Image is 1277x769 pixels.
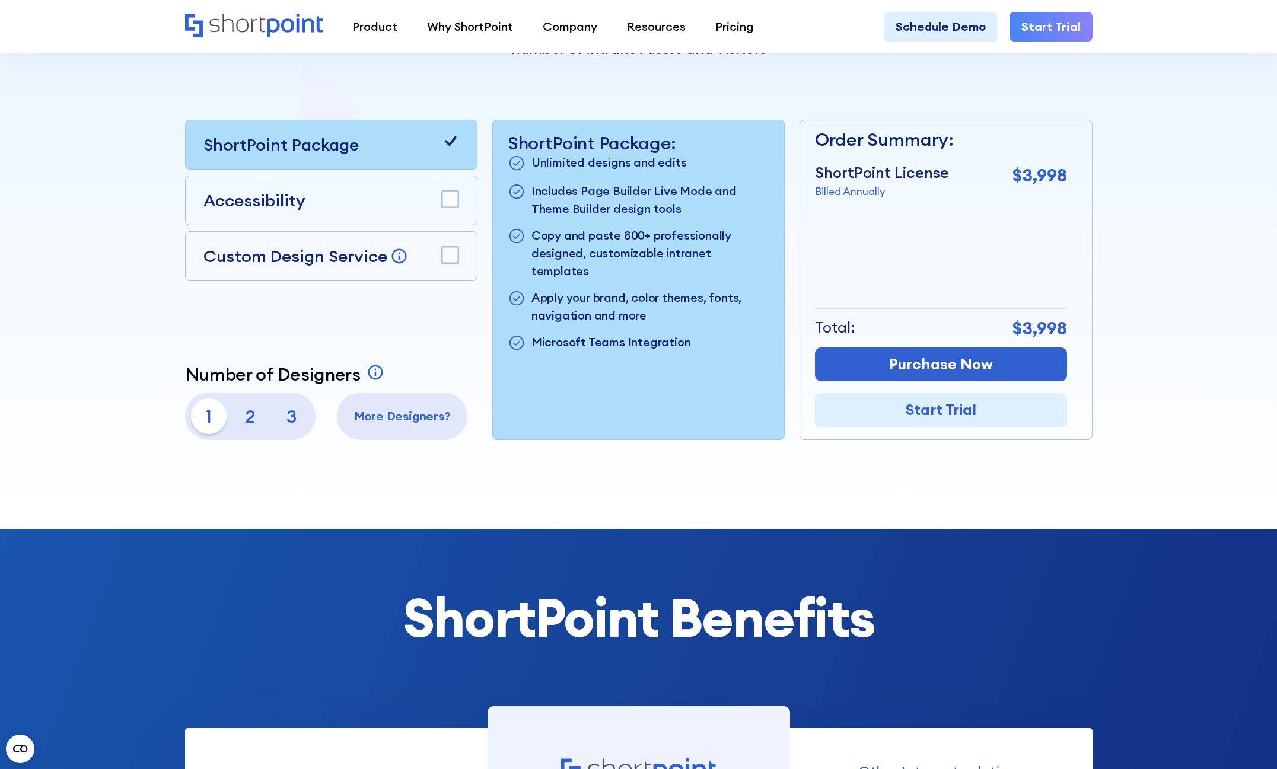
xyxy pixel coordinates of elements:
[815,347,1067,382] a: Purchase Now
[815,393,1067,427] a: Start Trial
[427,18,513,36] div: Why ShortPoint
[185,14,323,39] a: Home
[531,226,769,280] p: Copy and paste 800+ professionally designed, customizable intranet templates
[815,184,949,199] p: Billed Annually
[233,398,268,434] p: 2
[700,12,769,42] a: Pricing
[1012,315,1067,342] p: $3,998
[531,182,769,218] p: Includes Page Builder Live Mode and Theme Builder design tools
[531,333,691,353] p: Microsoft Teams Integration
[528,12,612,42] a: Company
[612,12,700,42] a: Resources
[815,317,855,339] p: Total:
[6,735,34,763] button: Open CMP widget
[203,188,305,213] p: Accessibility
[337,12,412,42] a: Product
[815,162,949,184] p: ShortPoint License
[715,18,754,36] div: Pricing
[884,12,998,42] a: Schedule Demo
[203,245,387,267] p: Custom Design Service
[531,154,687,173] p: Unlimited designs and edits
[274,398,310,434] p: 3
[412,12,528,42] a: Why ShortPoint
[352,18,397,36] div: Product
[191,398,227,434] p: 1
[343,407,461,425] p: More Designers?
[1010,12,1093,42] a: Start Trial
[508,132,769,154] p: ShortPoint Package:
[1012,162,1067,189] p: $3,998
[531,289,769,324] p: Apply your brand, color themes, fonts, navigation and more
[815,126,1067,153] p: Order Summary:
[1063,631,1277,769] iframe: Chat Widget
[185,363,387,385] a: Number of Designers
[543,18,597,36] div: Company
[185,588,1093,647] h2: ShortPoint Benefits
[627,18,686,36] div: Resources
[203,132,359,157] p: ShortPoint Package
[185,363,361,385] p: Number of Designers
